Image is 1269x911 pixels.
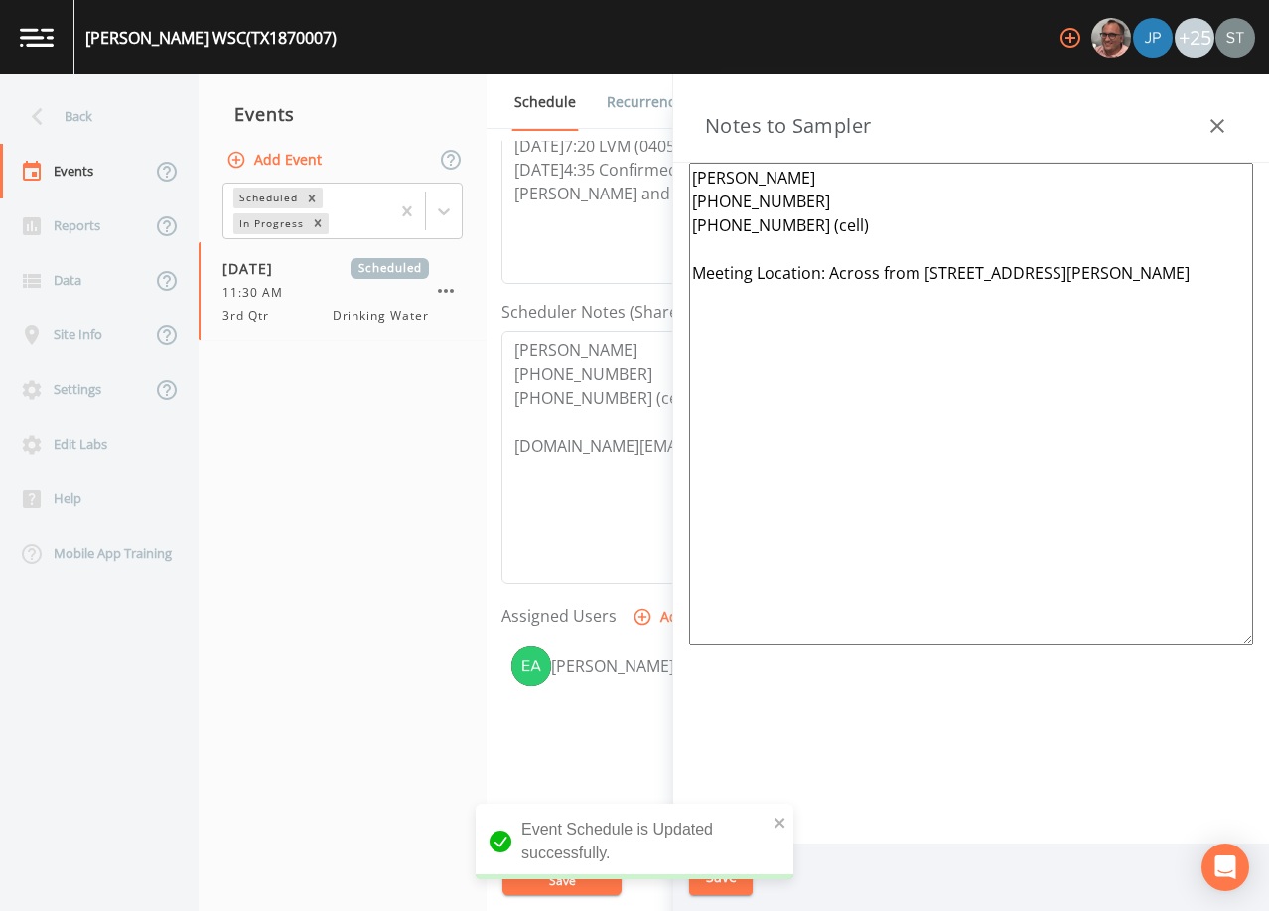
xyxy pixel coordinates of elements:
[1133,18,1173,58] img: 41241ef155101aa6d92a04480b0d0000
[1091,18,1131,58] img: e2d790fa78825a4bb76dcb6ab311d44c
[501,32,1097,284] textarea: [DATE]1:39 LVM (0405) [DATE]1:42 Email Sent [DATE]9:07 LVM (0405) [DATE]10:04 LVM (0405) [DATE]7:...
[301,188,323,208] div: Remove Scheduled
[1201,844,1249,891] div: Open Intercom Messenger
[307,213,329,234] div: Remove In Progress
[233,188,301,208] div: Scheduled
[511,646,551,686] img: ff142b34ec2214575dc88d8f532d4ecb
[511,74,579,131] a: Schedule
[20,28,54,47] img: logo
[705,110,871,142] h3: Notes to Sampler
[1132,18,1174,58] div: Joshua gere Paul
[333,307,429,325] span: Drinking Water
[222,142,330,179] button: Add Event
[1090,18,1132,58] div: Mike Franklin
[1175,18,1214,58] div: +25
[551,654,750,678] div: [PERSON_NAME]
[233,213,307,234] div: In Progress
[629,599,695,636] button: Add
[501,604,617,628] label: Assigned Users
[501,331,1097,584] textarea: [PERSON_NAME] [PHONE_NUMBER] [PHONE_NUMBER] (cell) [DOMAIN_NAME][EMAIL_ADDRESS][DOMAIN_NAME]
[222,284,295,302] span: 11:30 AM
[476,804,793,879] div: Event Schedule is Updated successfully.
[85,26,337,50] div: [PERSON_NAME] WSC (TX1870007)
[199,242,487,341] a: [DATE]Scheduled11:30 AM3rd QtrDrinking Water
[199,89,487,139] div: Events
[604,74,686,130] a: Recurrence
[222,307,281,325] span: 3rd Qtr
[501,300,803,324] label: Scheduler Notes (Shared with all events)
[222,258,287,279] span: [DATE]
[689,163,1253,645] textarea: [PERSON_NAME] [PHONE_NUMBER] [PHONE_NUMBER] (cell) Meeting Location: Across from [STREET_ADDRESS]...
[1215,18,1255,58] img: cb9926319991c592eb2b4c75d39c237f
[351,258,429,279] span: Scheduled
[774,810,787,834] button: close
